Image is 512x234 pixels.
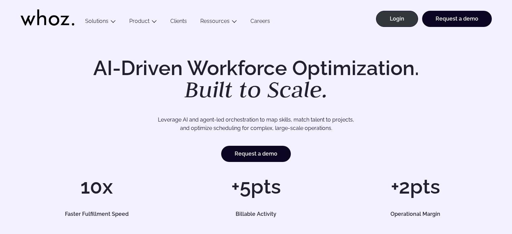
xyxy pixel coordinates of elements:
a: Login [376,11,418,27]
a: Clients [164,18,194,27]
a: Request a demo [221,146,291,162]
a: Product [129,18,149,24]
h1: 10x [21,176,173,197]
h5: Faster Fulfillment Speed [28,211,165,217]
button: Product [123,18,164,27]
h5: Operational Margin [347,211,484,217]
em: Built to Scale. [184,74,328,104]
a: Request a demo [422,11,492,27]
h5: Billable Activity [187,211,325,217]
a: Careers [244,18,277,27]
p: Leverage AI and agent-led orchestration to map skills, match talent to projects, and optimize sch... [44,115,468,133]
h1: AI-Driven Workforce Optimization. [84,58,429,101]
h1: +2pts [339,176,491,197]
h1: +5pts [180,176,332,197]
button: Solutions [78,18,123,27]
a: Ressources [200,18,230,24]
button: Ressources [194,18,244,27]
